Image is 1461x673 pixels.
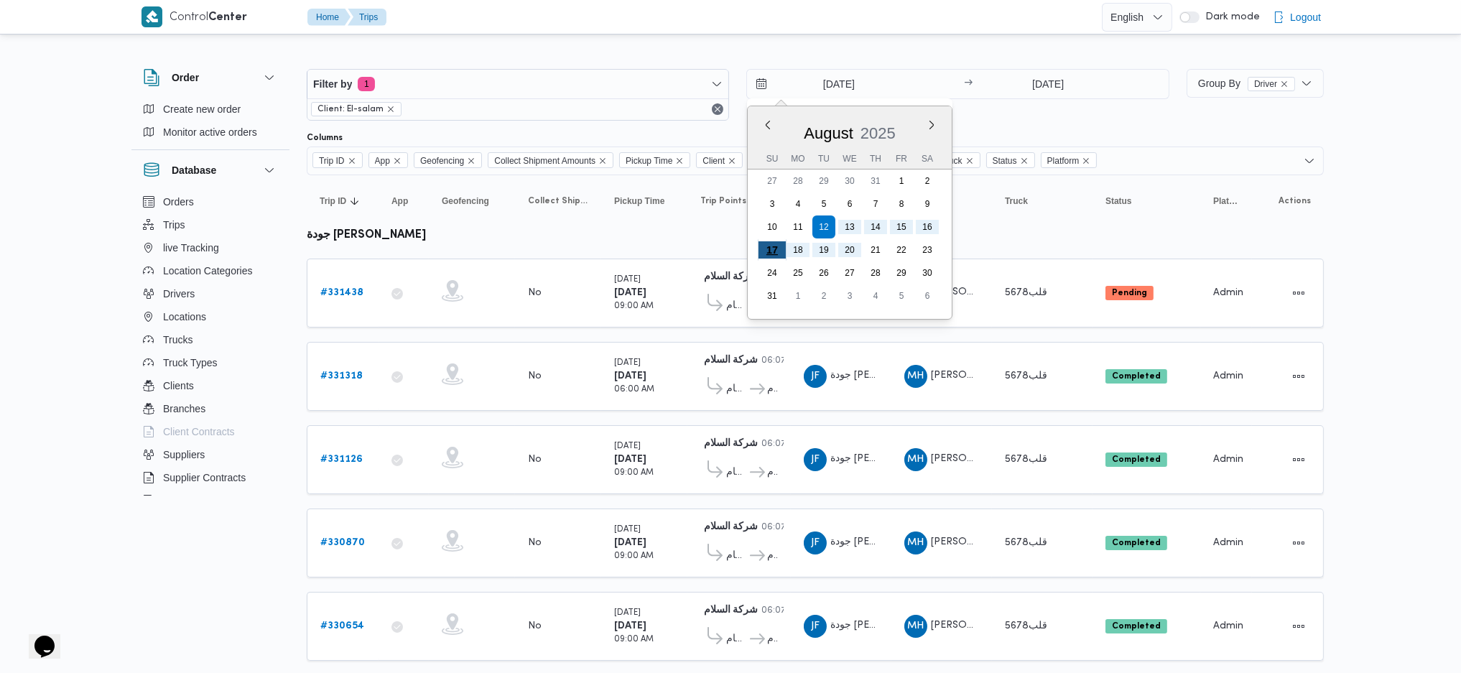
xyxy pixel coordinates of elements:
[811,615,820,638] span: JF
[759,236,786,264] div: day-17
[908,532,924,554] span: MH
[320,455,363,464] b: # 331126
[137,98,284,121] button: Create new order
[931,537,1013,547] span: [PERSON_NAME]
[1287,448,1310,471] button: Actions
[986,152,1035,168] span: Status
[137,236,284,259] button: live Tracking
[420,153,464,169] span: Geofencing
[319,153,345,169] span: Trip ID
[368,152,408,168] span: App
[761,215,784,238] div: day-10
[904,365,927,388] div: Muhammad Hanei Muhammad Jodah Mahmood
[1198,78,1295,89] span: Group By Driver
[787,170,810,192] div: day-28
[614,538,646,547] b: [DATE]
[320,195,346,207] span: Trip ID; Sorted in descending order
[528,537,542,549] div: No
[864,238,887,261] div: day-21
[313,75,352,93] span: Filter by
[163,423,235,440] span: Client Contracts
[143,162,278,179] button: Database
[172,162,216,179] h3: Database
[1287,365,1310,388] button: Actions
[804,448,827,471] div: Jodah Fozai Mahmood Alsaid
[916,261,939,284] div: day-30
[393,157,402,165] button: Remove App from selection in this group
[908,365,924,388] span: MH
[890,284,913,307] div: day-5
[137,328,284,351] button: Trucks
[608,190,680,213] button: Pickup Time
[1105,536,1167,550] span: Completed
[488,152,613,168] span: Collect Shipment Amounts
[1213,455,1243,464] span: Admin
[977,70,1120,98] input: Press the down key to open a popover containing a calendar.
[137,420,284,443] button: Client Contracts
[1213,538,1243,547] span: Admin
[812,170,835,192] div: day-29
[307,132,343,144] label: Columns
[320,451,363,468] a: #331126
[830,454,936,463] span: جودة [PERSON_NAME]
[761,284,784,307] div: day-31
[890,238,913,261] div: day-22
[320,284,363,302] a: #331438
[761,192,784,215] div: day-3
[163,285,195,302] span: Drivers
[1200,11,1260,23] span: Dark mode
[787,238,810,261] div: day-18
[1248,77,1295,91] span: Driver
[761,524,801,532] small: 06:07 PM
[1304,155,1315,167] button: Open list of options
[1287,615,1310,638] button: Actions
[675,157,684,165] button: Remove Pickup Time from selection in this group
[137,305,284,328] button: Locations
[864,192,887,215] div: day-7
[864,261,887,284] div: day-28
[1112,372,1161,381] b: Completed
[890,261,913,284] div: day-29
[811,365,820,388] span: JF
[926,119,937,131] button: Next month
[804,124,855,143] div: Button. Open the month selector. August is currently selected.
[414,152,482,168] span: Geofencing
[904,532,927,554] div: Muhammad Hanei Muhammad Jodah Mahmood
[838,192,861,215] div: day-6
[1005,371,1047,381] span: قلب5678
[1112,455,1161,464] b: Completed
[528,453,542,466] div: No
[137,121,284,144] button: Monitor active orders
[1105,452,1167,467] span: Completed
[1187,69,1324,98] button: Group ByDriverremove selected entity
[137,374,284,397] button: Clients
[163,262,253,279] span: Location Categories
[838,170,861,192] div: day-30
[163,377,194,394] span: Clients
[163,469,246,486] span: Supplier Contracts
[965,157,974,165] button: Remove Truck from selection in this group
[811,448,820,471] span: JF
[626,153,672,169] span: Pickup Time
[1005,288,1047,297] span: قلب5678
[812,192,835,215] div: day-5
[137,489,284,512] button: Devices
[1280,80,1289,88] button: remove selected entity
[812,238,835,261] div: day-19
[747,70,910,98] input: Press the down key to enter a popover containing a calendar. Press the escape key to close the po...
[14,616,60,659] iframe: chat widget
[993,153,1017,169] span: Status
[320,618,364,635] a: #330654
[137,213,284,236] button: Trips
[436,190,508,213] button: Geofencing
[386,190,422,213] button: App
[934,152,980,168] span: Truck
[864,170,887,192] div: day-31
[931,371,1013,380] span: [PERSON_NAME]
[307,70,728,98] button: Filter by1 active filters
[614,195,664,207] span: Pickup Time
[1112,289,1147,297] b: Pending
[143,69,278,86] button: Order
[1005,455,1047,464] span: قلب5678
[467,157,476,165] button: Remove Geofencing from selection in this group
